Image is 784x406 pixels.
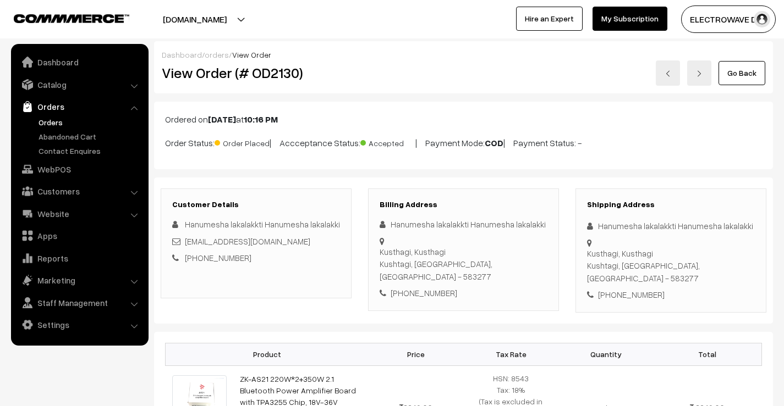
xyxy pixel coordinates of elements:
div: Kusthagi, Kusthagi Kushtagi, [GEOGRAPHIC_DATA], [GEOGRAPHIC_DATA] - 583277 [380,246,547,283]
h3: Customer Details [172,200,340,209]
a: [PHONE_NUMBER] [185,253,251,263]
a: Marketing [14,270,145,290]
span: View Order [232,50,271,59]
div: [PHONE_NUMBER] [587,288,755,301]
a: Dashboard [14,52,145,72]
th: Total [653,343,761,365]
th: Quantity [558,343,653,365]
img: COMMMERCE [14,14,129,23]
p: Ordered on at [165,113,762,126]
h3: Billing Address [380,200,547,209]
div: [PHONE_NUMBER] [380,287,547,299]
img: right-arrow.png [696,70,703,77]
div: Kusthagi, Kusthagi Kushtagi, [GEOGRAPHIC_DATA], [GEOGRAPHIC_DATA] - 583277 [587,247,755,285]
a: Apps [14,226,145,246]
a: orders [205,50,229,59]
a: COMMMERCE [14,11,110,24]
b: [DATE] [208,114,236,125]
a: Customers [14,181,145,201]
a: My Subscription [593,7,667,31]
a: Orders [36,116,145,128]
button: ELECTROWAVE DE… [681,5,776,33]
span: Accepted [360,135,415,149]
a: Go Back [719,61,765,85]
h2: View Order (# OD2130) [162,64,352,81]
a: [EMAIL_ADDRESS][DOMAIN_NAME] [185,236,310,246]
a: WebPOS [14,159,145,179]
b: COD [485,137,503,148]
button: [DOMAIN_NAME] [124,5,265,33]
a: Staff Management [14,293,145,313]
a: Website [14,204,145,224]
div: Hanumesha lakalakkti Hanumesha lakalakki [587,220,755,232]
th: Price [369,343,463,365]
img: left-arrow.png [665,70,671,77]
a: Catalog [14,75,145,94]
h3: Shipping Address [587,200,755,209]
img: user [754,11,770,27]
th: Tax Rate [463,343,558,365]
span: Hanumesha lakalakkti Hanumesha lakalakki [185,219,340,229]
span: Order Placed [215,135,270,149]
a: Dashboard [162,50,202,59]
a: Abandoned Cart [36,131,145,142]
th: Product [166,343,369,365]
p: Order Status: | Accceptance Status: | Payment Mode: | Payment Status: - [165,135,762,149]
a: Contact Enquires [36,145,145,157]
div: / / [162,49,765,60]
a: Settings [14,315,145,335]
a: Hire an Expert [516,7,583,31]
b: 10:16 PM [244,114,278,125]
a: Reports [14,248,145,268]
a: Orders [14,97,145,116]
div: Hanumesha lakalakkti Hanumesha lakalakki [380,218,547,231]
